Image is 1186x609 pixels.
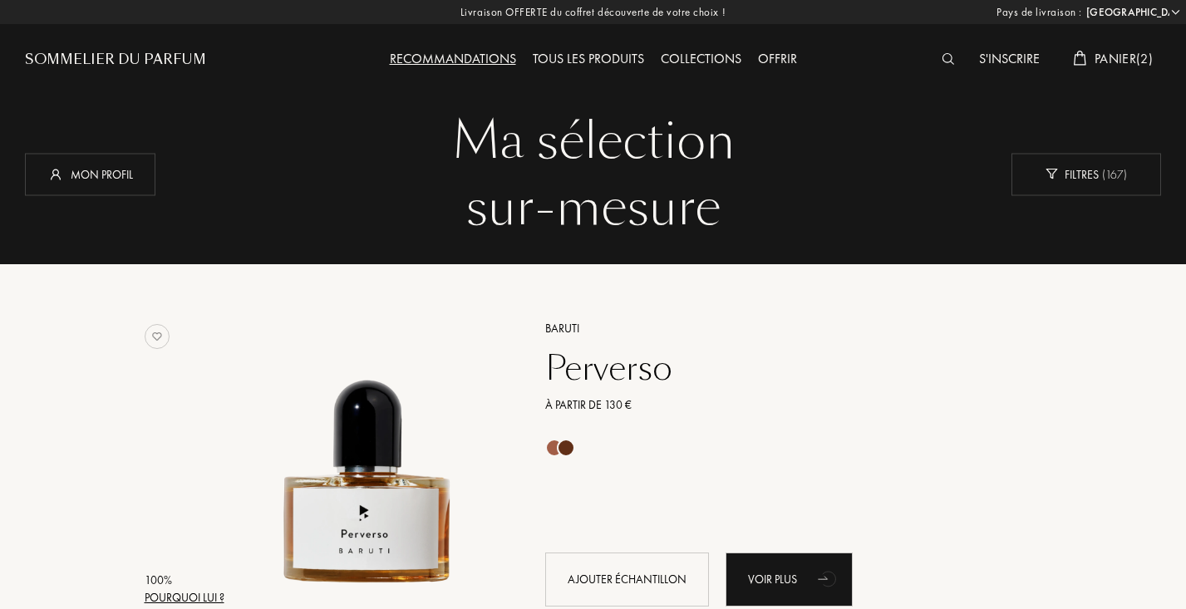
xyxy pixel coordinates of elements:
[524,49,652,71] div: Tous les produits
[1011,153,1161,195] div: Filtres
[545,553,709,607] div: Ajouter échantillon
[652,50,750,67] a: Collections
[533,320,1017,337] a: Baruti
[47,165,64,182] img: profil_icn_w.svg
[652,49,750,71] div: Collections
[145,589,224,607] div: Pourquoi lui ?
[381,49,524,71] div: Recommandations
[1099,166,1127,181] span: ( 167 )
[726,553,853,607] div: Voir plus
[997,4,1082,21] span: Pays de livraison :
[533,348,1017,388] a: Perverso
[1073,51,1086,66] img: cart_white.svg
[25,50,206,70] a: Sommelier du Parfum
[1046,169,1058,179] img: new_filter_w.svg
[971,50,1048,67] a: S'inscrire
[726,553,853,607] a: Voir plusanimation
[942,53,954,65] img: search_icn_white.svg
[37,174,1149,241] div: sur-mesure
[229,317,506,594] img: Perverso Baruti
[381,50,524,67] a: Recommandations
[750,49,805,71] div: Offrir
[750,50,805,67] a: Offrir
[1095,50,1153,67] span: Panier ( 2 )
[145,324,170,349] img: no_like_p.png
[145,572,224,589] div: 100 %
[524,50,652,67] a: Tous les produits
[25,153,155,195] div: Mon profil
[812,562,845,595] div: animation
[533,396,1017,414] a: À partir de 130 €
[37,108,1149,174] div: Ma sélection
[971,49,1048,71] div: S'inscrire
